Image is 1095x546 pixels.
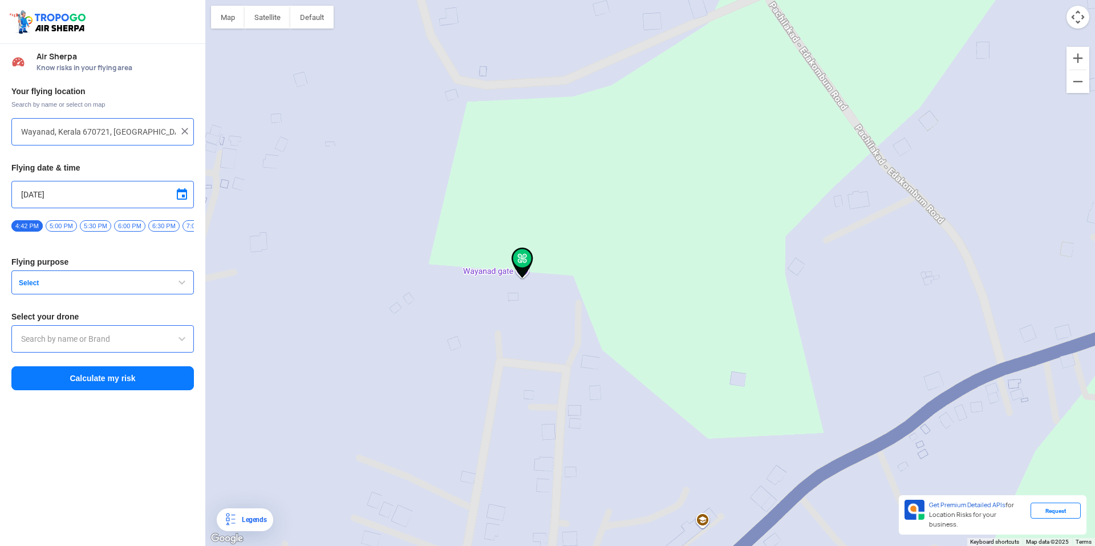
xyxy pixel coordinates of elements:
[21,125,176,139] input: Search your flying location
[11,366,194,390] button: Calculate my risk
[11,87,194,95] h3: Your flying location
[46,220,77,232] span: 5:00 PM
[36,52,194,61] span: Air Sherpa
[11,55,25,68] img: Risk Scores
[245,6,290,29] button: Show satellite imagery
[148,220,180,232] span: 6:30 PM
[21,332,184,346] input: Search by name or Brand
[211,6,245,29] button: Show street map
[208,531,246,546] img: Google
[929,501,1005,509] span: Get Premium Detailed APIs
[224,513,237,527] img: Legends
[1031,503,1081,519] div: Request
[9,9,90,35] img: ic_tgdronemaps.svg
[1066,47,1089,70] button: Zoom in
[14,278,157,288] span: Select
[80,220,111,232] span: 5:30 PM
[182,220,214,232] span: 7:00 PM
[11,258,194,266] h3: Flying purpose
[924,500,1031,530] div: for Location Risks for your business.
[11,313,194,321] h3: Select your drone
[21,188,184,201] input: Select Date
[1066,70,1089,93] button: Zoom out
[905,500,924,520] img: Premium APIs
[1076,539,1092,545] a: Terms
[11,100,194,109] span: Search by name or select on map
[114,220,145,232] span: 6:00 PM
[11,270,194,294] button: Select
[1026,539,1069,545] span: Map data ©2025
[970,538,1019,546] button: Keyboard shortcuts
[11,164,194,172] h3: Flying date & time
[36,63,194,72] span: Know risks in your flying area
[179,126,190,137] img: ic_close.png
[208,531,246,546] a: Open this area in Google Maps (opens a new window)
[1066,6,1089,29] button: Map camera controls
[237,513,266,527] div: Legends
[11,220,43,232] span: 4:42 PM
